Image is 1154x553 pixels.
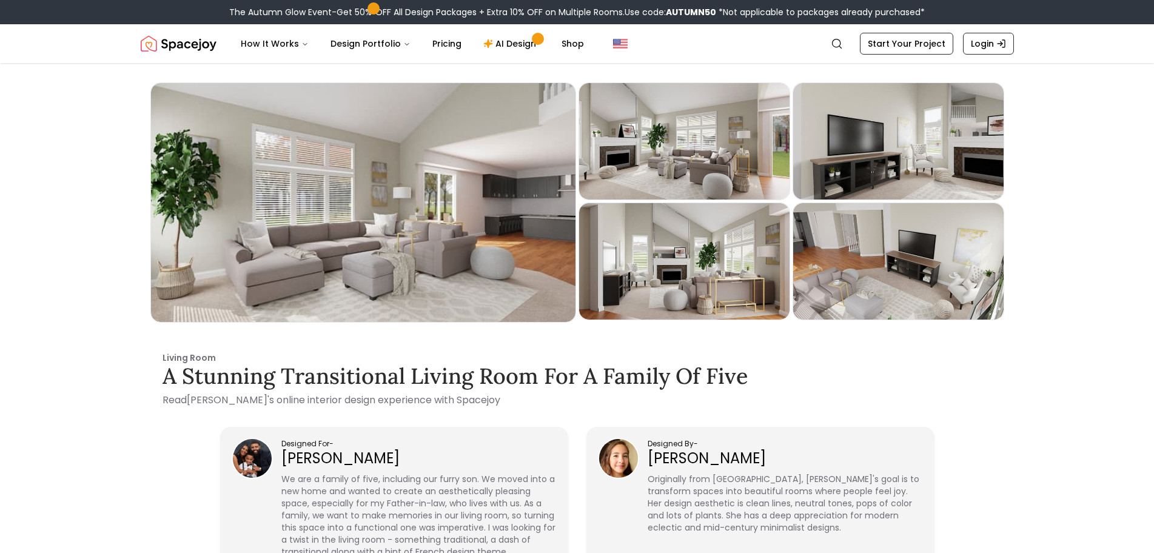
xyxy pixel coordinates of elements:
[321,32,420,56] button: Design Portfolio
[648,473,922,534] p: Originally from [GEOGRAPHIC_DATA], [PERSON_NAME]'s goal is to transform spaces into beautiful roo...
[163,352,992,364] p: Living Room
[963,33,1014,55] a: Login
[281,439,555,449] p: Designed For -
[474,32,549,56] a: AI Design
[141,32,216,56] a: Spacejoy
[666,6,716,18] b: AUTUMN50
[423,32,471,56] a: Pricing
[141,24,1014,63] nav: Global
[281,449,555,468] p: [PERSON_NAME]
[648,449,922,468] p: [PERSON_NAME]
[716,6,925,18] span: *Not applicable to packages already purchased*
[163,364,992,388] h3: A stunning transitional living room for a family of five
[860,33,953,55] a: Start Your Project
[625,6,716,18] span: Use code:
[163,393,992,407] p: Read [PERSON_NAME] 's online interior design experience with Spacejoy
[229,6,925,18] div: The Autumn Glow Event-Get 50% OFF All Design Packages + Extra 10% OFF on Multiple Rooms.
[231,32,318,56] button: How It Works
[648,439,922,449] p: Designed By -
[613,36,628,51] img: United States
[552,32,594,56] a: Shop
[141,32,216,56] img: Spacejoy Logo
[231,32,594,56] nav: Main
